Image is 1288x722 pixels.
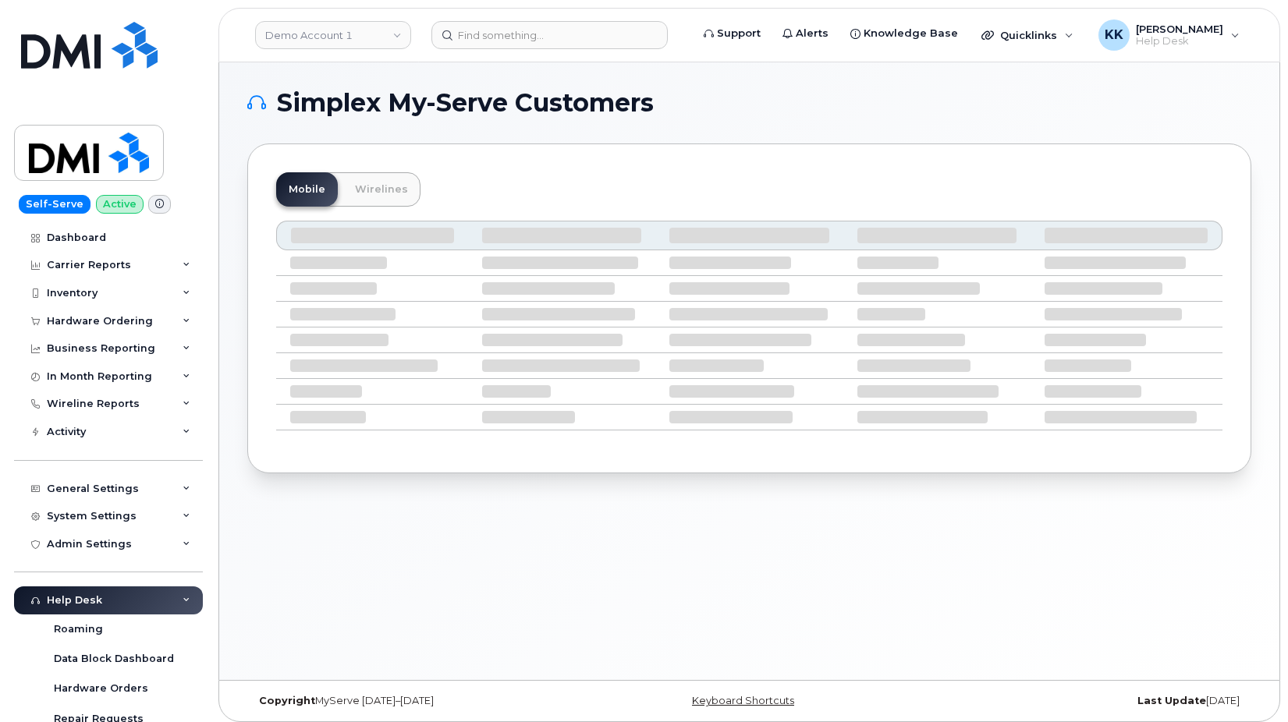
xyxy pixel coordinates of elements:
[917,695,1251,707] div: [DATE]
[247,695,582,707] div: MyServe [DATE]–[DATE]
[1137,695,1206,706] strong: Last Update
[342,172,420,207] a: Wirelines
[276,172,338,207] a: Mobile
[277,91,654,115] span: Simplex My-Serve Customers
[259,695,315,706] strong: Copyright
[692,695,794,706] a: Keyboard Shortcuts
